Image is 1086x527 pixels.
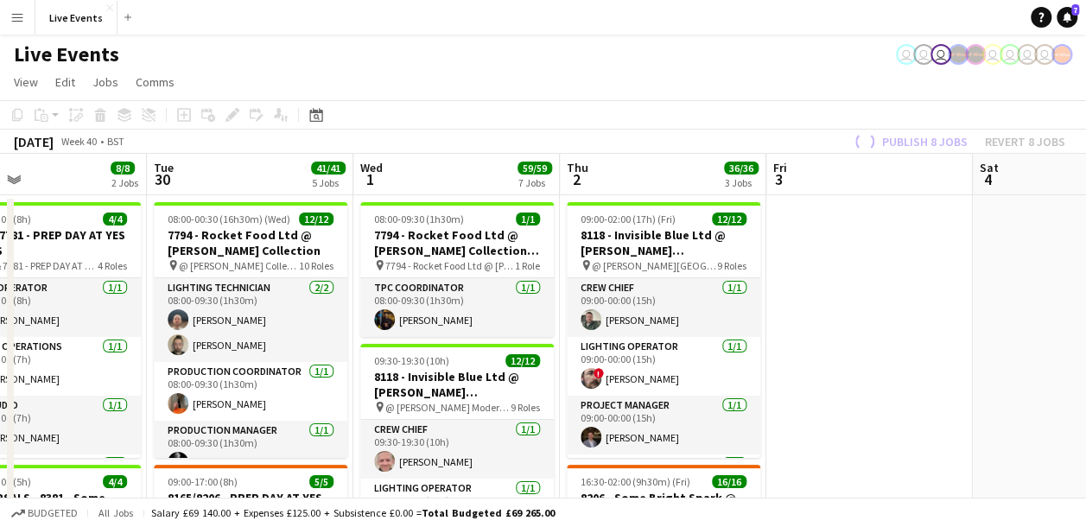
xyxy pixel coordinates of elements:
a: View [7,71,45,93]
h3: 7794 - Rocket Food Ltd @ [PERSON_NAME] Collection - LOAD OUT [360,227,554,258]
div: 3 Jobs [725,176,758,189]
span: 2 [564,169,588,189]
span: Wed [360,160,383,175]
span: 16/16 [712,475,746,488]
span: Fri [773,160,787,175]
button: Live Events [35,1,117,35]
span: ! [594,368,604,378]
span: 9 Roles [717,259,746,272]
span: Comms [136,74,175,90]
span: Week 40 [57,135,100,148]
app-card-role: Production Manager1/108:00-09:30 (1h30m)[PERSON_NAME] [154,421,347,479]
app-user-avatar: Nadia Addada [896,44,917,65]
app-user-avatar: Technical Department [1017,44,1038,65]
app-job-card: 08:00-09:30 (1h30m)1/17794 - Rocket Food Ltd @ [PERSON_NAME] Collection - LOAD OUT 7794 - Rocket ... [360,202,554,337]
span: 41/41 [311,162,346,175]
app-card-role: Crew Chief1/109:00-00:00 (15h)[PERSON_NAME] [567,278,760,337]
a: 7 [1057,7,1077,28]
span: Edit [55,74,75,90]
app-card-role: Lighting Technician2/208:00-09:30 (1h30m)[PERSON_NAME][PERSON_NAME] [154,278,347,362]
a: Comms [129,71,181,93]
span: 59/59 [518,162,552,175]
span: 12/12 [505,354,540,367]
span: 30 [151,169,174,189]
span: Sat [980,160,999,175]
span: Thu [567,160,588,175]
h3: 7794 - Rocket Food Ltd @ [PERSON_NAME] Collection [154,227,347,258]
span: 9 Roles [511,401,540,414]
span: 7 [1071,4,1079,16]
span: @ [PERSON_NAME][GEOGRAPHIC_DATA] - 8118 [592,259,717,272]
app-job-card: 08:00-00:30 (16h30m) (Wed)12/127794 - Rocket Food Ltd @ [PERSON_NAME] Collection @ [PERSON_NAME] ... [154,202,347,458]
span: 12/12 [712,213,746,225]
app-card-role: Lighting Operator1/109:00-00:00 (15h)![PERSON_NAME] [567,337,760,396]
app-card-role: Crew Chief1/109:30-19:30 (10h)[PERSON_NAME] [360,420,554,479]
div: 2 Jobs [111,176,138,189]
span: 4/4 [103,475,127,488]
span: 10 Roles [299,259,333,272]
span: 09:00-02:00 (17h) (Fri) [581,213,676,225]
span: Budgeted [28,507,78,519]
span: 3 [771,169,787,189]
app-user-avatar: Nadia Addada [913,44,934,65]
div: Salary £69 140.00 + Expenses £125.00 + Subsistence £0.00 = [151,506,555,519]
span: 08:00-00:30 (16h30m) (Wed) [168,213,290,225]
h3: 8165/8206 - PREP DAY AT YES EVENTS [154,490,347,521]
a: Jobs [86,71,125,93]
span: Tue [154,160,174,175]
app-user-avatar: Technical Department [1000,44,1020,65]
app-card-role: Project Manager1/109:00-00:00 (15h)[PERSON_NAME] [567,396,760,454]
span: 7794 - Rocket Food Ltd @ [PERSON_NAME] Collection [385,259,515,272]
div: 7 Jobs [518,176,551,189]
span: 08:00-09:30 (1h30m) [374,213,464,225]
div: [DATE] [14,133,54,150]
span: 4 Roles [98,259,127,272]
span: View [14,74,38,90]
h3: 8206 - Some Bright Spark @ [GEOGRAPHIC_DATA] [567,490,760,521]
span: 16:30-02:00 (9h30m) (Fri) [581,475,690,488]
div: BST [107,135,124,148]
app-job-card: 09:00-02:00 (17h) (Fri)12/128118 - Invisible Blue Ltd @ [PERSON_NAME][GEOGRAPHIC_DATA] @ [PERSON_... [567,202,760,458]
span: Jobs [92,74,118,90]
span: @ [PERSON_NAME] Collection - 7794 [179,259,299,272]
span: Total Budgeted £69 265.00 [422,506,555,519]
span: 5/5 [309,475,333,488]
app-user-avatar: Production Managers [948,44,969,65]
app-card-role: TPC Coordinator1/108:00-09:30 (1h30m)[PERSON_NAME] [360,278,554,337]
span: 4/4 [103,213,127,225]
button: Budgeted [9,504,80,523]
span: 09:00-17:00 (8h) [168,475,238,488]
app-user-avatar: Ollie Rolfe [982,44,1003,65]
span: 4 [977,169,999,189]
app-user-avatar: Nadia Addada [930,44,951,65]
h3: 8118 - Invisible Blue Ltd @ [PERSON_NAME][GEOGRAPHIC_DATA] [360,369,554,400]
app-user-avatar: Alex Gill [1051,44,1072,65]
span: 1/1 [516,213,540,225]
a: Edit [48,71,82,93]
span: 8/8 [111,162,135,175]
span: 09:30-19:30 (10h) [374,354,449,367]
app-user-avatar: Production Managers [965,44,986,65]
app-card-role: Production Coordinator1/108:00-09:30 (1h30m)[PERSON_NAME] [154,362,347,421]
span: 1 Role [515,259,540,272]
span: 12/12 [299,213,333,225]
h3: 8118 - Invisible Blue Ltd @ [PERSON_NAME][GEOGRAPHIC_DATA] [567,227,760,258]
span: 1 [358,169,383,189]
h1: Live Events [14,41,119,67]
app-card-role: STPM1/1 [567,454,760,513]
span: @ [PERSON_NAME] Modern - 8118 [385,401,511,414]
span: All jobs [95,506,137,519]
app-user-avatar: Technical Department [1034,44,1055,65]
div: 5 Jobs [312,176,345,189]
span: 36/36 [724,162,759,175]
